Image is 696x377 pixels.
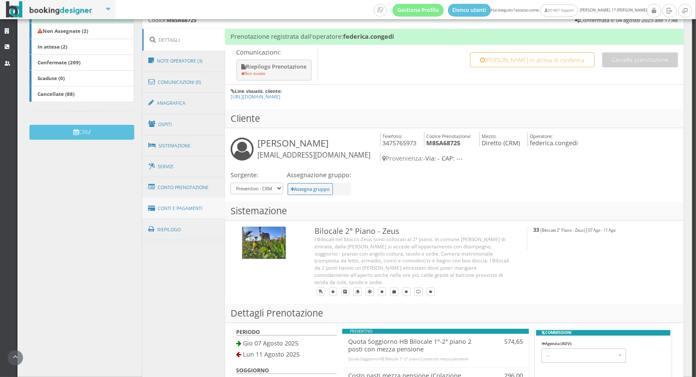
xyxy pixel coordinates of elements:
[342,329,528,334] div: PREVENTIVO
[38,43,67,50] b: In attesa (2)
[448,4,491,17] a: Elenco utenti
[380,132,417,147] h4: 3475765973
[38,90,75,97] b: Cancellate (88)
[287,171,351,178] h4: Assegnazione gruppo:
[38,59,81,66] b: Confermate (209)
[380,155,667,162] h4: -
[343,32,394,40] b: federica.congedi
[142,113,225,135] a: Ospiti
[142,50,225,72] a: Note Operatore (3)
[142,156,225,178] a: Servizi
[382,154,423,162] span: Provenienza:
[588,227,616,233] small: 07 Ago - 11 Ago
[479,132,520,147] h4: Diretto (CRM)
[142,29,225,51] a: Dettagli
[225,201,684,221] h3: Sistemazione
[348,338,477,353] h4: Quota Soggiorno HB Bilocale 1°-2° piano 2 posti con mezza pensione
[225,29,684,44] h4: Prenotazione registrata dall'operatore:
[29,70,134,86] a: Scadute (0)
[237,328,260,336] b: PERIODO
[427,133,472,139] small: Codice Prenotazione:
[148,17,196,23] h5: Codice:
[542,341,572,347] label: Agenzia (ADV):
[38,75,65,81] b: Scadute (0)
[575,17,678,23] h5: Confermata il: 04 agosto 2025 alle 17:48
[533,226,539,233] b: 33
[438,154,463,162] span: - CAP: ---
[288,183,333,195] button: Assegna gruppo
[225,109,684,128] h3: Cliente
[242,227,286,259] img: 8f1e71f57e9c11ecb0a10a069e529790.jpg
[29,39,134,55] a: In attesa (2)
[231,171,283,178] h4: Sorgente:
[257,138,370,160] h3: [PERSON_NAME]
[237,367,269,374] b: SOGGIORNO
[382,133,402,139] small: Telefono:
[142,92,225,114] a: Anagrafica
[315,236,510,285] div: I Bilocali nel blocco Zeus sono collocati al 2° piano. In comune [PERSON_NAME] di entrata, dalla ...
[231,93,280,100] a: [URL][DOMAIN_NAME]
[6,1,92,18] img: BookingDesigner.com
[241,71,266,76] small: Non inviato
[348,357,523,362] div: Quota Soggiorno HB Bilocale 1°-2° piano 2 posti con mezza pensione
[530,133,553,139] small: Operatore:
[29,125,134,140] button: CRM
[602,52,678,67] button: Cancella prenotazione
[167,17,196,24] b: M85A68725
[257,150,370,160] small: [EMAIL_ADDRESS][DOMAIN_NAME]
[540,4,578,17] a: I/O NET Support
[470,52,595,67] button: [PERSON_NAME] in attesa di conferma
[29,55,134,71] a: Confermate (209)
[235,88,282,94] b: Link visualiz. cliente:
[142,198,225,219] a: Conti e Pagamenti
[225,304,684,323] h3: Dettagli Prenotazione
[243,339,299,347] span: Gio 07 Agosto 2025
[533,227,667,233] h5: |
[142,219,225,241] a: Riepilogo
[528,132,578,147] h4: federica.congedi
[542,348,626,363] button: --
[315,227,510,236] h3: Bilocale 2° Piano - Zeus
[393,4,444,17] a: Gestione Profilo
[427,139,461,147] b: M85A68725
[142,71,225,93] a: Comunicazioni (0)
[536,330,670,336] b: COMMISSIONI
[540,227,585,233] small: (Bilocale 2° Piano - Zeus)
[29,23,134,39] a: Non Assegnate (2)
[482,133,497,139] small: Mezzo:
[374,4,647,17] span: Hai eseguito l'accesso come: [PERSON_NAME], 17 [PERSON_NAME]
[425,154,436,162] span: Via:
[237,49,314,56] p: Comunicazioni:
[488,338,523,345] h4: 574,65
[38,27,88,34] b: Non Assegnate (2)
[237,60,312,81] button: Riepilogo Prenotazione Non inviato
[546,352,616,360] span: --
[243,350,300,358] span: Lun 11 Agosto 2025
[142,135,225,157] a: Sistemazione
[142,176,225,199] a: Conto Prenotazione
[29,86,134,102] a: Cancellate (88)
